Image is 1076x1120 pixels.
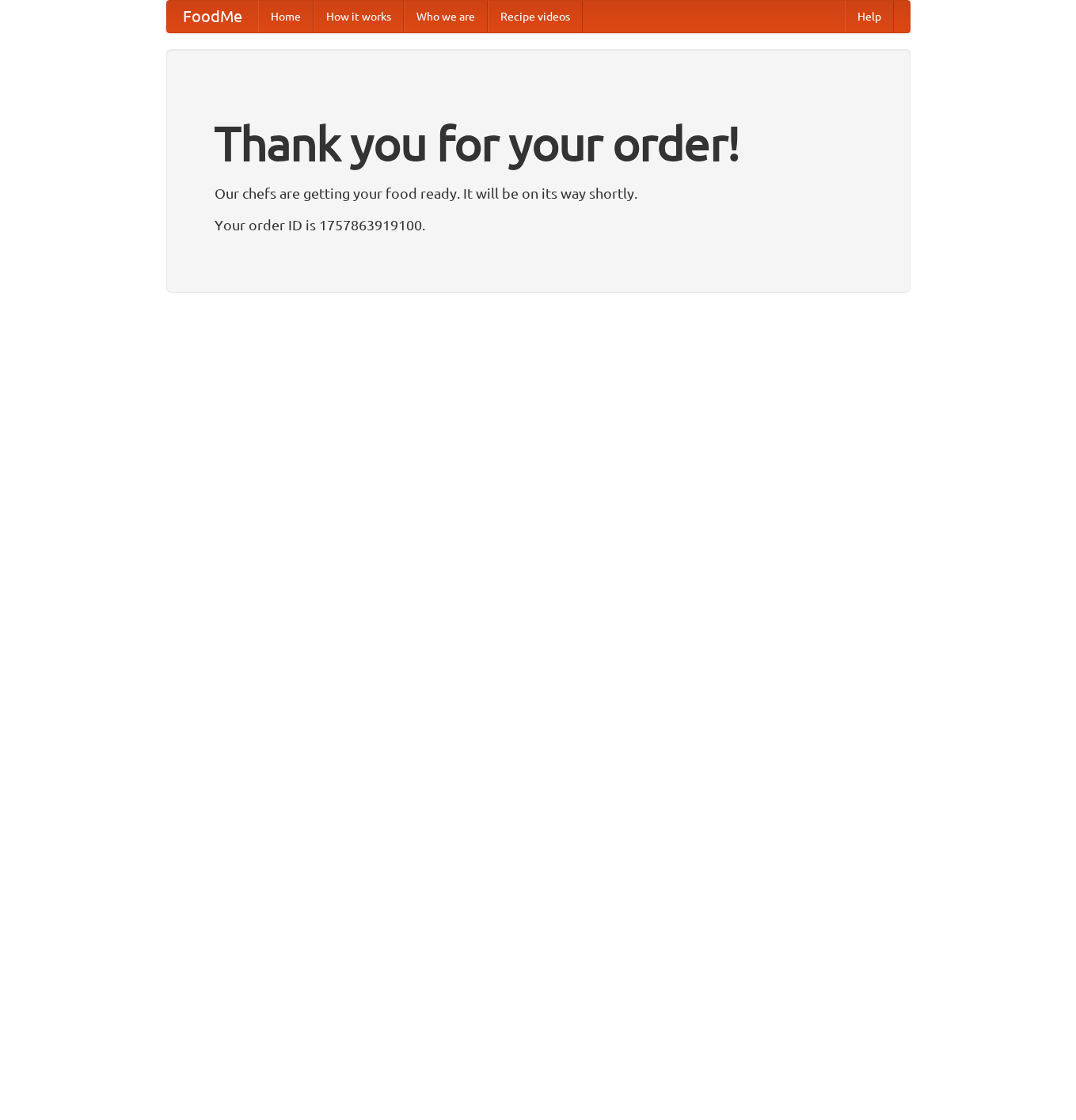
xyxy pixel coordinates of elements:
p: Our chefs are getting your food ready. It will be on its way shortly. [215,181,862,205]
a: Recipe videos [488,1,583,32]
h1: Thank you for your order! [215,105,862,181]
p: Your order ID is 1757863919100. [215,213,862,237]
a: Home [258,1,314,32]
a: FoodMe [167,1,258,32]
a: Who we are [404,1,488,32]
a: How it works [314,1,404,32]
a: Help [845,1,894,32]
